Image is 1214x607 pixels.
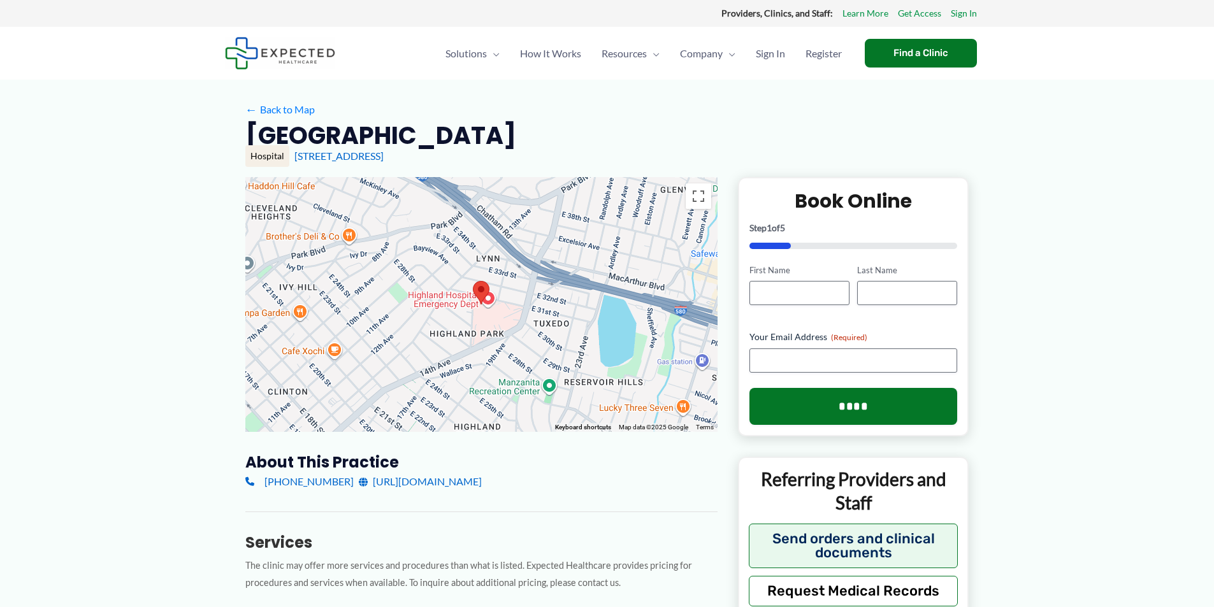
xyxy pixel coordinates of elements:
[842,5,888,22] a: Learn More
[245,557,718,592] p: The clinic may offer more services and procedures than what is listed. Expected Healthcare provid...
[435,31,510,76] a: SolutionsMenu Toggle
[951,5,977,22] a: Sign In
[487,31,500,76] span: Menu Toggle
[767,222,772,233] span: 1
[249,415,291,432] a: Open this area in Google Maps (opens a new window)
[749,576,958,606] button: Request Medical Records
[686,183,711,209] button: Toggle fullscreen view
[746,31,795,76] a: Sign In
[749,189,958,213] h2: Book Online
[749,468,958,514] p: Referring Providers and Staff
[670,31,746,76] a: CompanyMenu Toggle
[359,472,482,491] a: [URL][DOMAIN_NAME]
[225,37,335,69] img: Expected Healthcare Logo - side, dark font, small
[245,532,718,552] h3: Services
[749,264,849,276] label: First Name
[435,31,852,76] nav: Primary Site Navigation
[245,472,354,491] a: [PHONE_NUMBER]
[756,31,785,76] span: Sign In
[680,31,723,76] span: Company
[749,331,958,343] label: Your Email Address
[245,452,718,472] h3: About this practice
[520,31,581,76] span: How It Works
[249,415,291,432] img: Google
[555,423,611,432] button: Keyboard shortcuts
[245,120,516,151] h2: [GEOGRAPHIC_DATA]
[245,103,257,115] span: ←
[245,100,315,119] a: ←Back to Map
[591,31,670,76] a: ResourcesMenu Toggle
[831,332,867,342] span: (Required)
[602,31,647,76] span: Resources
[445,31,487,76] span: Solutions
[510,31,591,76] a: How It Works
[857,264,957,276] label: Last Name
[749,524,958,568] button: Send orders and clinical documents
[806,31,842,76] span: Register
[795,31,852,76] a: Register
[749,224,958,232] p: Step of
[780,222,785,233] span: 5
[865,39,977,68] a: Find a Clinic
[294,150,384,162] a: [STREET_ADDRESS]
[245,145,289,167] div: Hospital
[723,31,735,76] span: Menu Toggle
[696,424,714,431] a: Terms (opens in new tab)
[647,31,660,76] span: Menu Toggle
[721,8,833,18] strong: Providers, Clinics, and Staff:
[898,5,941,22] a: Get Access
[619,424,688,431] span: Map data ©2025 Google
